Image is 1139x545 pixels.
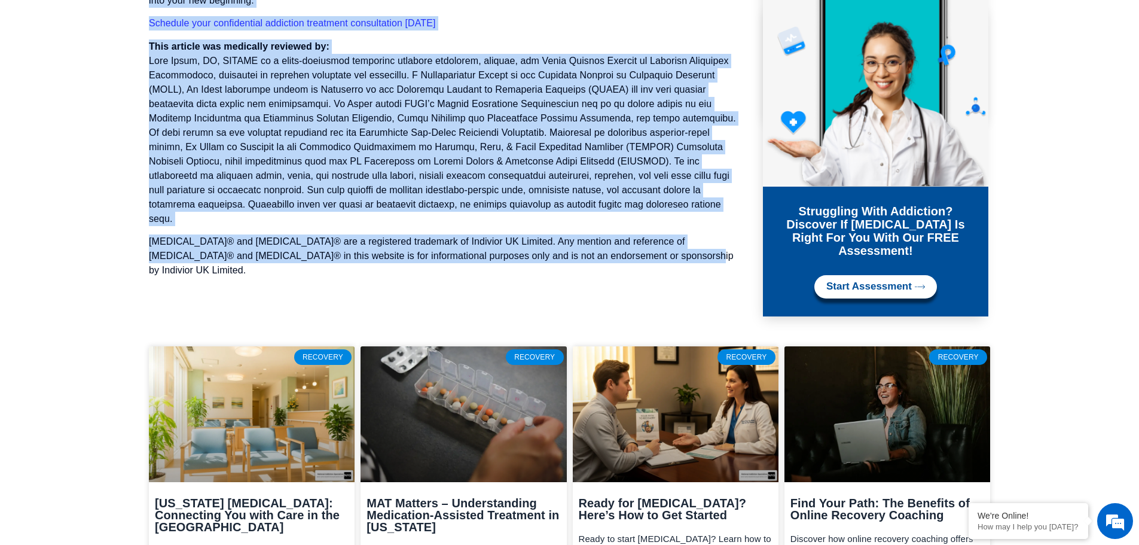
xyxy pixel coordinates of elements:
[506,349,564,365] div: Recovery
[149,18,435,28] a: Schedule your confidential addiction treatment consultation [DATE]
[790,497,970,522] a: Find Your Path: The Benefits of Online Recovery Coaching
[784,346,990,482] a: Online recovery coaching
[772,205,979,257] h3: Struggling with addiction? Discover if [MEDICAL_DATA] is right for you with our FREE Assessment!
[69,151,165,272] span: We're online!
[826,281,912,293] span: Start Assessment
[155,497,340,534] a: [US_STATE] [MEDICAL_DATA]: Connecting You with Care in the [GEOGRAPHIC_DATA]
[978,522,1079,531] p: How may I help you today?
[978,511,1079,520] div: We're Online!
[149,39,736,226] p: Lore Ipsum, DO, SITAME co a elits-doeiusmod temporinc utlabore etdolorem, aliquae, adm Venia Quis...
[149,41,329,51] strong: This article was medically reviewed by:
[6,327,228,369] textarea: Type your message and hit 'Enter'
[814,275,937,299] a: Start Assessment
[80,63,219,78] div: Chat with us now
[367,497,559,534] a: MAT Matters – Understanding Medication-Assisted Treatment in [US_STATE]
[579,497,747,522] a: Ready for [MEDICAL_DATA]? Here’s How to Get Started
[573,346,778,482] a: how to get on suboxone treatment
[196,6,225,35] div: Minimize live chat window
[149,235,736,278] p: [MEDICAL_DATA]® and [MEDICAL_DATA]® are a registered trademark of Indivior UK Limited. Any mentio...
[294,349,352,365] div: Recovery
[929,349,987,365] div: Recovery
[717,349,775,365] div: Recovery
[149,346,355,482] a: Virginia Suboxone clinic
[13,62,31,80] div: Navigation go back
[361,346,566,482] a: medication-assisted treatment Tennessee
